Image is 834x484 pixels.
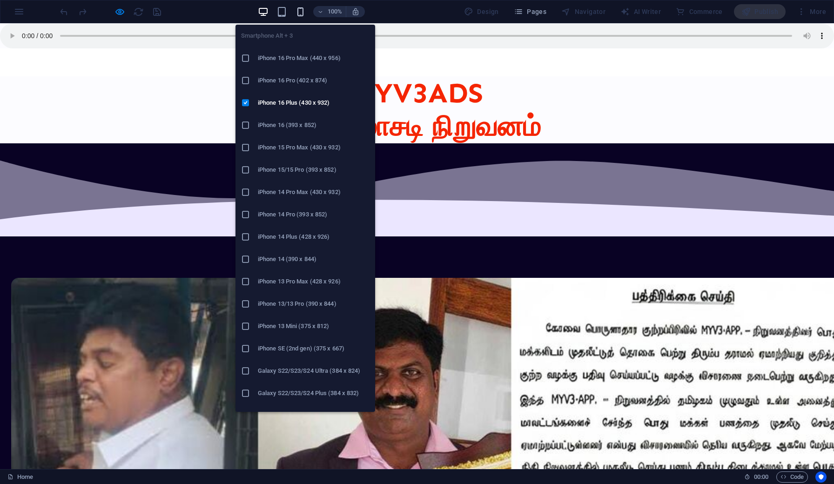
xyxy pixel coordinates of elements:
[258,231,370,242] h6: iPhone 14 Plus (428 x 926)
[258,120,370,131] h6: iPhone 16 (393 x 852)
[510,4,550,19] button: Pages
[258,388,370,399] h6: Galaxy S22/S23/S24 Plus (384 x 832)
[313,6,346,17] button: 100%
[258,254,370,265] h6: iPhone 14 (390 x 844)
[258,142,370,153] h6: iPhone 15 Pro Max (430 x 932)
[776,471,808,483] button: Code
[7,471,33,483] a: Click to cancel selection. Double-click to open Pages
[258,298,370,309] h6: iPhone 13/13 Pro (390 x 844)
[514,7,546,16] span: Pages
[744,471,769,483] h6: Session time
[258,209,370,220] h6: iPhone 14 Pro (393 x 852)
[258,321,370,332] h6: iPhone 13 Mini (375 x 812)
[258,97,370,108] h6: iPhone 16 Plus (430 x 932)
[258,365,370,376] h6: Galaxy S22/S23/S24 Ultra (384 x 824)
[258,187,370,198] h6: iPhone 14 Pro Max (430 x 932)
[327,6,342,17] h6: 100%
[815,471,827,483] button: Usercentrics
[258,75,370,86] h6: iPhone 16 Pro (402 x 874)
[258,164,370,175] h6: iPhone 15/15 Pro (393 x 852)
[351,7,360,16] i: On resize automatically adjust zoom level to fit chosen device.
[258,343,370,354] h6: iPhone SE (2nd gen) (375 x 667)
[780,471,804,483] span: Code
[294,53,541,120] strong: MYV3ADS ஒரு மோசடி நிறுவனம்
[258,53,370,64] h6: iPhone 16 Pro Max (440 x 956)
[760,473,762,480] span: :
[258,410,370,421] h6: Galaxy S22/S23/S24 (360 x 780)
[754,471,768,483] span: 00 00
[258,276,370,287] h6: iPhone 13 Pro Max (428 x 926)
